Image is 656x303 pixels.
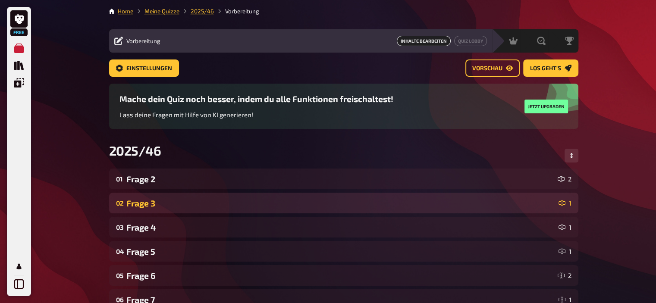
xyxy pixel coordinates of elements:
button: Jetzt upgraden [524,100,568,113]
span: Los geht's [530,66,561,72]
div: 1 [559,296,571,303]
a: Quiz Sammlung [10,57,28,74]
div: 1 [559,224,571,231]
li: 2025/46 [179,7,214,16]
li: Vorbereitung [214,7,259,16]
a: Meine Quizze [144,8,179,15]
div: Frage 2 [126,174,554,184]
div: 01 [116,175,123,183]
a: Vorschau [465,59,520,77]
a: Mein Konto [10,258,28,275]
span: Einstellungen [126,66,172,72]
div: 02 [116,199,123,207]
div: 1 [559,248,571,255]
div: Frage 5 [126,247,555,256]
button: Reihenfolge anpassen [565,149,578,162]
div: 2 [558,175,571,182]
div: 2 [558,272,571,279]
span: 2025/46 [109,143,161,158]
div: 05 [116,272,123,279]
span: Vorbereitung [126,37,160,44]
li: Home [118,7,133,16]
div: 03 [116,223,123,231]
a: Einblendungen [10,74,28,91]
li: Meine Quizze [133,7,179,16]
div: 1 [559,200,571,206]
a: Meine Quizze [10,40,28,57]
span: Inhalte Bearbeiten [397,36,451,46]
a: 2025/46 [191,8,214,15]
span: Lass deine Fragen mit Hilfe von KI generieren! [119,111,253,119]
div: Frage 4 [126,222,555,232]
a: Home [118,8,133,15]
span: Vorschau [472,66,502,72]
div: Frage 6 [126,271,554,281]
span: Free [11,30,27,35]
a: Quiz Lobby [454,36,487,46]
a: Einstellungen [109,59,179,77]
div: 04 [116,247,123,255]
h3: Mache dein Quiz noch besser, indem du alle Funktionen freischaltest! [119,94,393,104]
a: Los geht's [523,59,578,77]
div: Frage 3 [126,198,555,208]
